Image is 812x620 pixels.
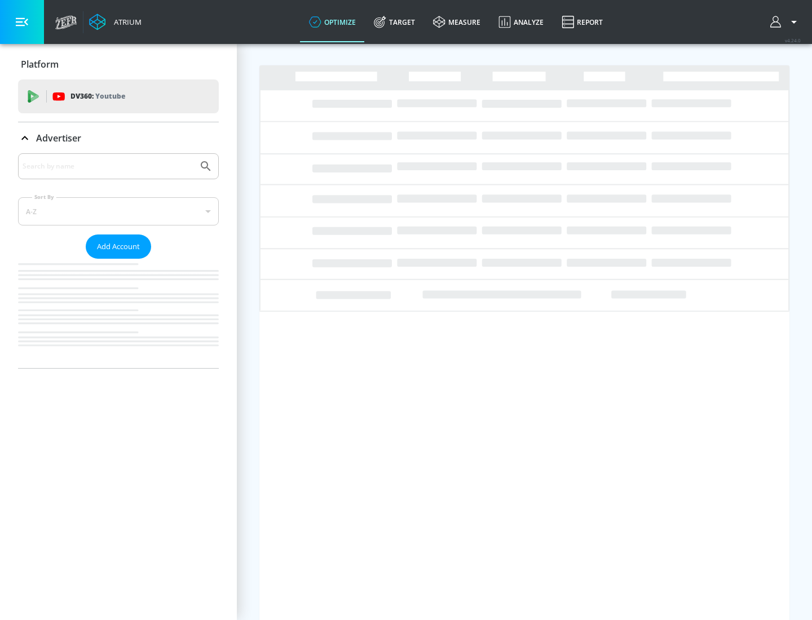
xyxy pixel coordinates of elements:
span: v 4.24.0 [785,37,801,43]
span: Add Account [97,240,140,253]
div: A-Z [18,197,219,225]
div: Atrium [109,17,142,27]
p: DV360: [70,90,125,103]
input: Search by name [23,159,193,174]
div: Advertiser [18,153,219,368]
button: Add Account [86,234,151,259]
p: Platform [21,58,59,70]
a: optimize [300,2,365,42]
label: Sort By [32,193,56,201]
p: Youtube [95,90,125,102]
nav: list of Advertiser [18,259,219,368]
a: Atrium [89,14,142,30]
div: Advertiser [18,122,219,154]
a: Report [553,2,612,42]
div: DV360: Youtube [18,79,219,113]
a: measure [424,2,489,42]
div: Platform [18,48,219,80]
a: Target [365,2,424,42]
a: Analyze [489,2,553,42]
p: Advertiser [36,132,81,144]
